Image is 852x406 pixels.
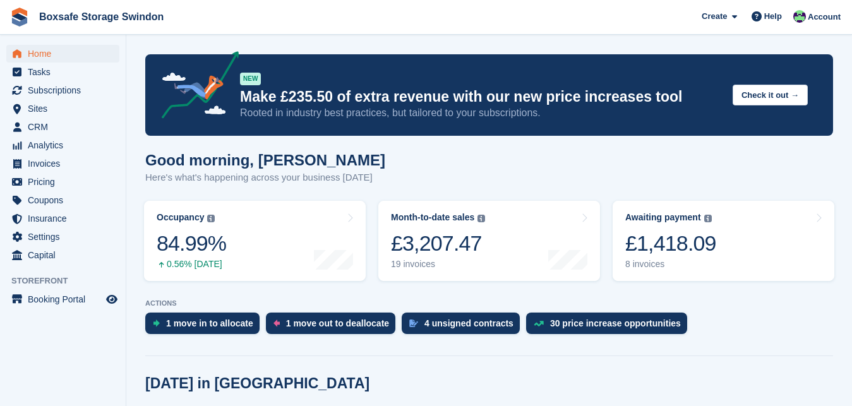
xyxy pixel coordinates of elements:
[104,292,119,307] a: Preview store
[28,246,104,264] span: Capital
[6,45,119,63] a: menu
[6,210,119,227] a: menu
[477,215,485,222] img: icon-info-grey-7440780725fd019a000dd9b08b2336e03edf1995a4989e88bcd33f0948082b44.svg
[34,6,169,27] a: Boxsafe Storage Swindon
[240,106,723,120] p: Rooted in industry best practices, but tailored to your subscriptions.
[157,212,204,223] div: Occupancy
[808,11,841,23] span: Account
[28,155,104,172] span: Invoices
[6,81,119,99] a: menu
[145,299,833,307] p: ACTIONS
[28,173,104,191] span: Pricing
[625,212,701,223] div: Awaiting payment
[526,313,693,340] a: 30 price increase opportunities
[28,81,104,99] span: Subscriptions
[764,10,782,23] span: Help
[157,259,226,270] div: 0.56% [DATE]
[240,73,261,85] div: NEW
[6,155,119,172] a: menu
[28,45,104,63] span: Home
[6,63,119,81] a: menu
[153,319,160,327] img: move_ins_to_allocate_icon-fdf77a2bb77ea45bf5b3d319d69a93e2d87916cf1d5bf7949dd705db3b84f3ca.svg
[207,215,215,222] img: icon-info-grey-7440780725fd019a000dd9b08b2336e03edf1995a4989e88bcd33f0948082b44.svg
[10,8,29,27] img: stora-icon-8386f47178a22dfd0bd8f6a31ec36ba5ce8667c1dd55bd0f319d3a0aa187defe.svg
[28,290,104,308] span: Booking Portal
[166,318,253,328] div: 1 move in to allocate
[28,228,104,246] span: Settings
[793,10,806,23] img: Kim Virabi
[424,318,513,328] div: 4 unsigned contracts
[704,215,712,222] img: icon-info-grey-7440780725fd019a000dd9b08b2336e03edf1995a4989e88bcd33f0948082b44.svg
[28,136,104,154] span: Analytics
[391,230,485,256] div: £3,207.47
[28,210,104,227] span: Insurance
[702,10,727,23] span: Create
[28,63,104,81] span: Tasks
[625,230,716,256] div: £1,418.09
[6,246,119,264] a: menu
[6,228,119,246] a: menu
[391,259,485,270] div: 19 invoices
[273,319,280,327] img: move_outs_to_deallocate_icon-f764333ba52eb49d3ac5e1228854f67142a1ed5810a6f6cc68b1a99e826820c5.svg
[6,100,119,117] a: menu
[151,51,239,123] img: price-adjustments-announcement-icon-8257ccfd72463d97f412b2fc003d46551f7dbcb40ab6d574587a9cd5c0d94...
[145,375,369,392] h2: [DATE] in [GEOGRAPHIC_DATA]
[550,318,681,328] div: 30 price increase opportunities
[286,318,389,328] div: 1 move out to deallocate
[6,136,119,154] a: menu
[613,201,834,281] a: Awaiting payment £1,418.09 8 invoices
[266,313,402,340] a: 1 move out to deallocate
[28,191,104,209] span: Coupons
[6,290,119,308] a: menu
[145,170,385,185] p: Here's what's happening across your business [DATE]
[625,259,716,270] div: 8 invoices
[378,201,600,281] a: Month-to-date sales £3,207.47 19 invoices
[6,191,119,209] a: menu
[733,85,808,105] button: Check it out →
[144,201,366,281] a: Occupancy 84.99% 0.56% [DATE]
[6,173,119,191] a: menu
[6,118,119,136] a: menu
[145,313,266,340] a: 1 move in to allocate
[28,100,104,117] span: Sites
[534,321,544,326] img: price_increase_opportunities-93ffe204e8149a01c8c9dc8f82e8f89637d9d84a8eef4429ea346261dce0b2c0.svg
[409,319,418,327] img: contract_signature_icon-13c848040528278c33f63329250d36e43548de30e8caae1d1a13099fd9432cc5.svg
[391,212,474,223] div: Month-to-date sales
[145,152,385,169] h1: Good morning, [PERSON_NAME]
[240,88,723,106] p: Make £235.50 of extra revenue with our new price increases tool
[157,230,226,256] div: 84.99%
[28,118,104,136] span: CRM
[11,275,126,287] span: Storefront
[402,313,526,340] a: 4 unsigned contracts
